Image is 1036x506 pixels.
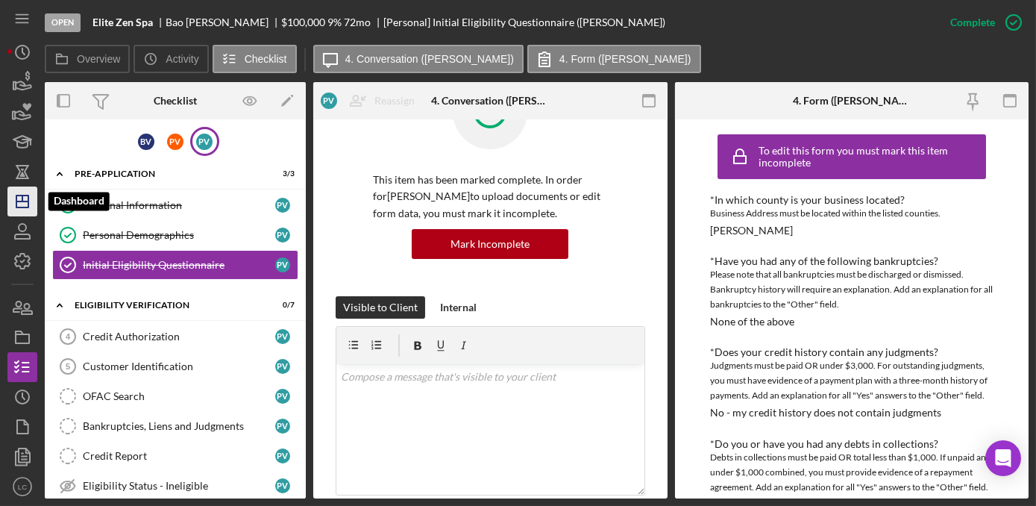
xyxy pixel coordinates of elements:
[710,225,793,237] div: [PERSON_NAME]
[83,420,275,432] div: Bankruptcies, Liens and Judgments
[75,301,257,310] div: Eligibility Verification
[275,478,290,493] div: P V
[710,358,993,403] div: Judgments must be paid OR under $3,000. For outstanding judgments, you must have evidence of a pa...
[138,134,154,150] div: B V
[167,134,183,150] div: P V
[213,45,297,73] button: Checklist
[759,145,982,169] div: To edit this form you must mark this item incomplete
[985,440,1021,476] div: Open Intercom Messenger
[313,45,524,73] button: 4. Conversation ([PERSON_NAME])
[431,95,549,107] div: 4. Conversation ([PERSON_NAME])
[710,255,993,267] div: *Have you had any of the following bankruptcies?
[245,53,287,65] label: Checklist
[134,45,208,73] button: Activity
[275,449,290,463] div: P V
[710,194,993,206] div: *In which county is your business located?
[275,257,290,272] div: P V
[412,229,568,259] button: Mark Incomplete
[268,169,295,178] div: 3 / 3
[52,381,298,411] a: OFAC SearchPV
[83,480,275,492] div: Eligibility Status - Ineligible
[275,329,290,344] div: P V
[7,472,37,502] button: LC
[345,53,514,65] label: 4. Conversation ([PERSON_NAME])
[710,316,794,328] div: None of the above
[52,190,298,220] a: Personal InformationPV
[373,172,608,222] p: This item has been marked complete. In order for [PERSON_NAME] to upload documents or edit form d...
[66,362,70,371] tspan: 5
[52,322,298,352] a: 4Credit AuthorizationPV
[83,229,275,241] div: Personal Demographics
[935,7,1029,37] button: Complete
[83,450,275,462] div: Credit Report
[275,198,290,213] div: P V
[196,134,213,150] div: P V
[950,7,995,37] div: Complete
[268,301,295,310] div: 0 / 7
[275,359,290,374] div: P V
[440,296,477,319] div: Internal
[433,296,484,319] button: Internal
[52,411,298,441] a: Bankruptcies, Liens and JudgmentsPV
[45,45,130,73] button: Overview
[710,206,993,221] div: Business Address must be located within the listed counties.
[327,16,342,28] div: 9 %
[166,16,281,28] div: Bao [PERSON_NAME]
[83,360,275,372] div: Customer Identification
[374,86,415,116] div: Reassign
[450,229,530,259] div: Mark Incomplete
[275,419,290,434] div: P V
[336,296,425,319] button: Visible to Client
[527,45,701,73] button: 4. Form ([PERSON_NAME])
[343,296,418,319] div: Visible to Client
[52,352,298,381] a: 5Customer IdentificationPV
[710,407,941,419] div: No - my credit history does not contain judgments
[45,13,81,32] div: Open
[83,390,275,402] div: OFAC Search
[321,93,337,109] div: P V
[710,267,993,312] div: Please note that all bankruptcies must be discharged or dismissed. Bankruptcy history will requir...
[18,483,27,491] text: LC
[710,346,993,358] div: *Does your credit history contain any judgments?
[83,331,275,343] div: Credit Authorization
[83,259,275,271] div: Initial Eligibility Questionnaire
[52,471,298,501] a: Eligibility Status - IneligiblePV
[710,450,993,495] div: Debts in collections must be paid OR total less than $1,000. If unpaid and under $1,000 combined,...
[66,332,71,341] tspan: 4
[52,441,298,471] a: Credit ReportPV
[83,199,275,211] div: Personal Information
[154,95,197,107] div: Checklist
[710,438,993,450] div: *Do you or have you had any debts in collections?
[75,169,257,178] div: Pre-Application
[383,16,665,28] div: [Personal] Initial Eligibility Questionnaire ([PERSON_NAME])
[166,53,198,65] label: Activity
[52,220,298,250] a: Personal DemographicsPV
[52,250,298,280] a: Initial Eligibility QuestionnairePV
[559,53,691,65] label: 4. Form ([PERSON_NAME])
[313,86,430,116] button: PVReassign
[281,16,325,28] span: $100,000
[92,16,153,28] b: Elite Zen Spa
[793,95,911,107] div: 4. Form ([PERSON_NAME])
[77,53,120,65] label: Overview
[275,389,290,404] div: P V
[275,228,290,243] div: P V
[344,16,371,28] div: 72 mo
